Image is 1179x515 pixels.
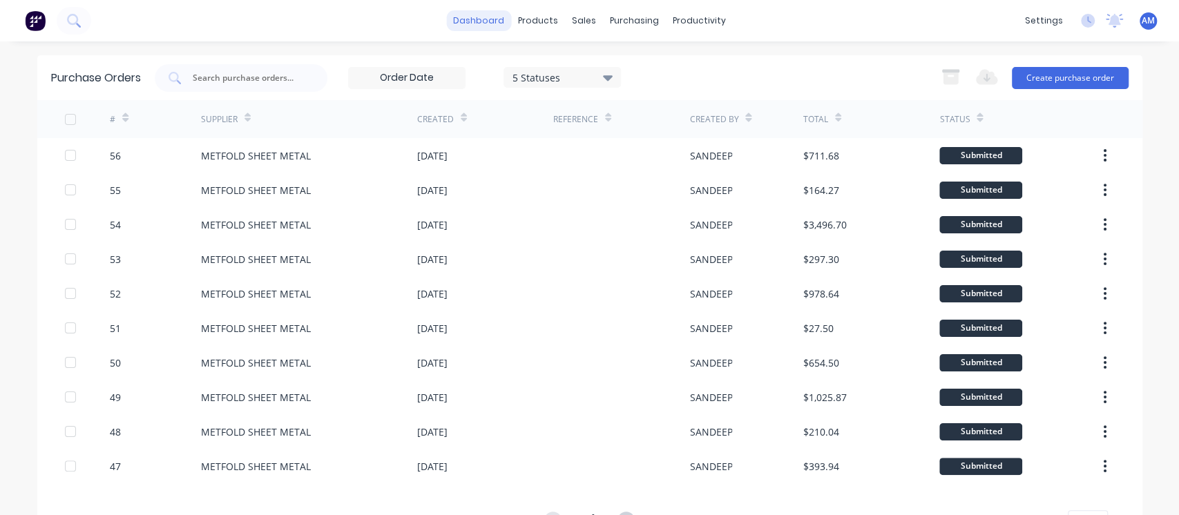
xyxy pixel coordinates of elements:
div: 53 [110,252,121,266]
div: $393.94 [803,459,839,474]
div: [DATE] [417,459,448,474]
div: [DATE] [417,148,448,163]
div: sales [565,10,603,31]
div: [DATE] [417,217,448,232]
div: Submitted [939,389,1022,406]
div: Status [939,113,970,126]
div: Submitted [939,320,1022,337]
div: SANDEEP [689,425,732,439]
div: Submitted [939,458,1022,475]
div: Purchase Orders [51,70,141,86]
div: $164.27 [803,183,839,197]
div: Submitted [939,216,1022,233]
div: 55 [110,183,121,197]
div: Submitted [939,182,1022,199]
input: Order Date [349,68,465,88]
div: METFOLD SHEET METAL [201,286,311,301]
div: $210.04 [803,425,839,439]
div: SANDEEP [689,286,732,301]
span: AM [1142,14,1155,27]
div: 47 [110,459,121,474]
div: 54 [110,217,121,232]
div: 48 [110,425,121,439]
div: Submitted [939,285,1022,302]
div: Submitted [939,147,1022,164]
div: products [511,10,565,31]
div: METFOLD SHEET METAL [201,459,311,474]
div: [DATE] [417,321,448,336]
a: dashboard [446,10,511,31]
div: $1,025.87 [803,390,847,405]
div: Submitted [939,251,1022,268]
div: SANDEEP [689,148,732,163]
div: 50 [110,356,121,370]
img: Factory [25,10,46,31]
button: Create purchase order [1012,67,1129,89]
div: [DATE] [417,183,448,197]
div: SANDEEP [689,217,732,232]
div: Submitted [939,423,1022,440]
div: METFOLD SHEET METAL [201,183,311,197]
div: METFOLD SHEET METAL [201,390,311,405]
div: Created By [689,113,738,126]
div: [DATE] [417,286,448,301]
div: METFOLD SHEET METAL [201,356,311,370]
div: 49 [110,390,121,405]
div: 5 Statuses [512,70,611,84]
div: SANDEEP [689,356,732,370]
div: [DATE] [417,252,448,266]
div: $27.50 [803,321,834,336]
div: SANDEEP [689,459,732,474]
div: settings [1018,10,1070,31]
div: Supplier [201,113,238,126]
div: $3,496.70 [803,217,847,232]
div: METFOLD SHEET METAL [201,148,311,163]
div: # [110,113,115,126]
div: Created [417,113,454,126]
div: METFOLD SHEET METAL [201,217,311,232]
div: $978.64 [803,286,839,301]
div: 52 [110,286,121,301]
div: SANDEEP [689,321,732,336]
div: SANDEEP [689,252,732,266]
div: METFOLD SHEET METAL [201,425,311,439]
div: [DATE] [417,425,448,439]
div: $654.50 [803,356,839,370]
div: productivity [666,10,733,31]
div: [DATE] [417,356,448,370]
div: METFOLD SHEET METAL [201,252,311,266]
div: 56 [110,148,121,163]
div: purchasing [603,10,666,31]
div: $711.68 [803,148,839,163]
div: Submitted [939,354,1022,371]
div: SANDEEP [689,390,732,405]
div: 51 [110,321,121,336]
div: Total [803,113,828,126]
div: Reference [553,113,598,126]
input: Search purchase orders... [191,71,306,85]
div: $297.30 [803,252,839,266]
div: [DATE] [417,390,448,405]
div: METFOLD SHEET METAL [201,321,311,336]
div: SANDEEP [689,183,732,197]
